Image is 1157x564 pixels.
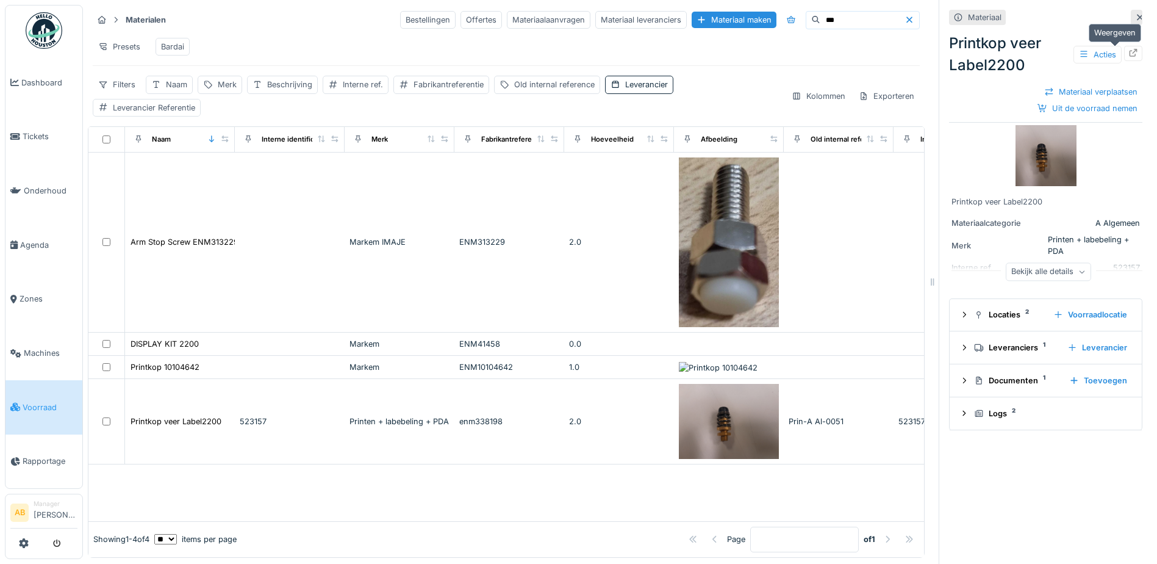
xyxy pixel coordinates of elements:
[131,361,199,373] div: Printkop 10104642
[343,79,383,90] div: Interne ref.
[10,499,77,529] a: AB Manager[PERSON_NAME]
[26,12,62,49] img: Badge_color-CXgf-gQk.svg
[786,87,851,105] div: Kolommen
[898,416,998,427] div: 523157
[23,402,77,413] span: Voorraad
[371,134,388,145] div: Merk
[507,11,590,29] div: Materiaalaanvragen
[679,362,758,374] img: Printkop 10104642
[853,87,920,105] div: Exporteren
[93,533,149,545] div: Showing 1 - 4 of 4
[5,326,82,380] a: Machines
[161,41,184,52] div: Bardai
[701,134,737,145] div: Afbeelding
[1039,84,1142,100] div: Materiaal verplaatsen
[5,56,82,110] a: Dashboard
[951,217,1043,229] div: Materiaalcategorie
[951,196,1140,208] div: Printkop veer Label2200
[514,79,595,90] div: Old internal reference
[93,76,141,93] div: Filters
[218,79,237,90] div: Merk
[21,77,77,89] span: Dashboard
[811,134,884,145] div: Old internal reference
[166,79,187,90] div: Naam
[569,361,669,373] div: 1.0
[34,499,77,508] div: Manager
[349,338,450,350] div: Markem
[20,293,77,305] span: Zones
[5,218,82,272] a: Agenda
[459,338,559,350] div: ENM41458
[349,236,450,248] div: Markem IMAJE
[569,416,669,427] div: 2.0
[24,185,77,197] span: Onderhoud
[968,12,1001,23] div: Materiaal
[5,164,82,218] a: Onderhoud
[121,14,171,26] strong: Materialen
[5,110,82,164] a: Tickets
[1048,234,1140,257] div: Printen + labebeling + PDA
[625,79,668,90] div: Leverancier
[154,533,237,545] div: items per page
[949,32,1142,76] div: Printkop veer Label2200
[24,347,77,359] span: Machines
[93,38,146,56] div: Presets
[1016,125,1076,186] img: Printkop veer Label2200
[131,338,199,350] div: DISPLAY KIT 2200
[955,369,1137,392] summary: Documenten1Toevoegen
[5,272,82,327] a: Zones
[267,79,312,90] div: Beschrijving
[481,134,545,145] div: Fabrikantreferentie
[591,134,634,145] div: Hoeveelheid
[349,361,450,373] div: Markem
[920,134,957,145] div: Interne ref.
[414,79,484,90] div: Fabrikantreferentie
[34,499,77,526] li: [PERSON_NAME]
[595,11,687,29] div: Materiaal leveranciers
[152,134,171,145] div: Naam
[400,11,456,29] div: Bestellingen
[262,134,328,145] div: Interne identificator
[131,416,221,427] div: Printkop veer Label2200
[974,408,1127,419] div: Logs
[460,11,502,29] div: Offertes
[955,336,1137,359] summary: Leveranciers1Leverancier
[679,157,779,327] img: Arm Stop Screw ENM313229
[1073,46,1122,63] div: Acties
[23,131,77,142] span: Tickets
[1033,100,1142,117] div: Uit de voorraad nemen
[569,338,669,350] div: 0.0
[459,361,559,373] div: ENM10104642
[1062,339,1132,356] div: Leverancier
[1089,24,1141,42] div: Weergeven
[1064,372,1132,389] div: Toevoegen
[692,12,776,28] div: Materiaal maken
[955,402,1137,425] summary: Logs2
[569,236,669,248] div: 2.0
[5,380,82,435] a: Voorraad
[864,533,875,545] strong: of 1
[679,384,779,459] img: Printkop veer Label2200
[727,533,745,545] div: Page
[955,304,1137,327] summary: Locaties2Voorraadlocatie
[20,239,77,251] span: Agenda
[5,435,82,489] a: Rapportage
[1048,306,1132,323] div: Voorraadlocatie
[974,375,1059,386] div: Documenten
[1006,263,1091,281] div: Bekijk alle details
[240,416,340,427] div: 523157
[459,236,559,248] div: ENM313229
[23,455,77,467] span: Rapportage
[349,416,450,427] div: Printen + labebeling + PDA
[459,416,559,427] div: enm338198
[951,240,1043,251] div: Merk
[113,102,195,114] div: Leverancier Referentie
[131,236,238,248] div: Arm Stop Screw ENM313229
[789,416,889,427] div: Prin-A Al-0051
[10,504,29,522] li: AB
[1048,217,1140,229] div: A Algemeen
[974,342,1058,353] div: Leveranciers
[974,309,1044,320] div: Locaties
